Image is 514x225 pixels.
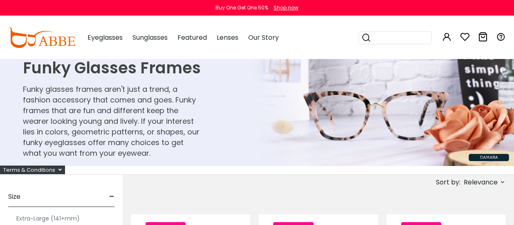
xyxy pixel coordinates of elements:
a: Shop now [269,4,299,11]
p: Funky glasses frames aren't just a trend, a fashion accessory that comes and goes. Funky frames t... [23,84,202,159]
span: Sunglasses [132,33,168,42]
span: Size [8,187,20,207]
h1: Funky Glasses Frames [23,59,202,77]
div: Buy One Get One 50% [215,4,268,11]
label: Extra-Large (141+mm) [16,214,80,223]
span: - [109,187,114,207]
span: Eyeglasses [88,33,123,42]
span: Featured [177,33,207,42]
span: Sort by: [436,177,460,187]
span: Relevance [464,175,498,190]
span: Lenses [217,33,238,42]
img: abbeglasses.com [8,27,75,48]
span: Our Story [248,33,279,42]
div: Shop now [274,4,299,11]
